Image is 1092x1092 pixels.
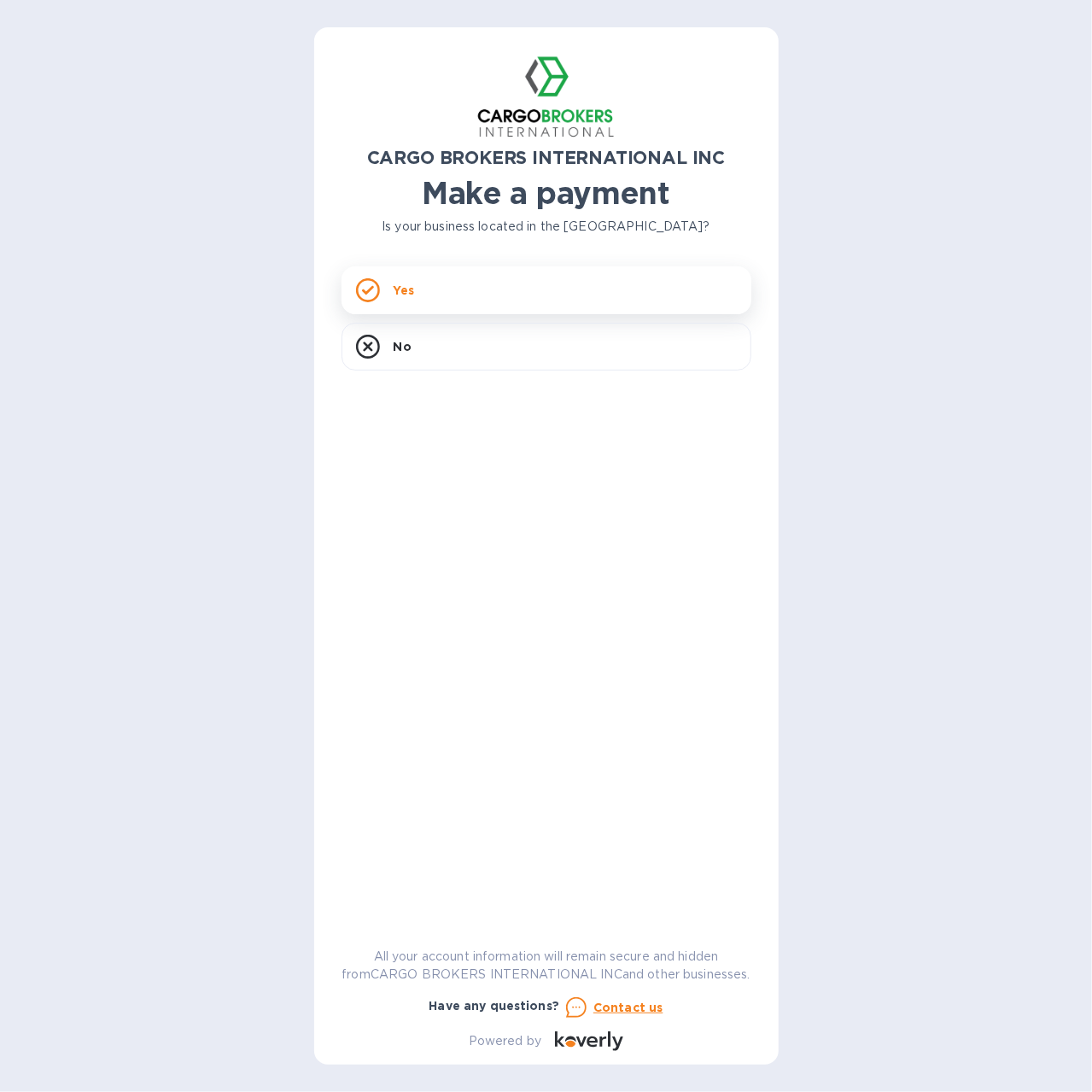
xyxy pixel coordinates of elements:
[394,338,412,355] p: No
[469,1032,541,1050] p: Powered by
[342,948,751,984] p: All your account information will remain secure and hidden from CARGO BROKERS INTERNATIONAL INC a...
[342,218,751,236] p: Is your business located in the [GEOGRAPHIC_DATA]?
[342,175,751,211] h1: Make a payment
[394,282,414,299] p: Yes
[429,999,560,1013] b: Have any questions?
[593,1001,663,1014] u: Contact us
[367,147,726,168] b: CARGO BROKERS INTERNATIONAL INC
